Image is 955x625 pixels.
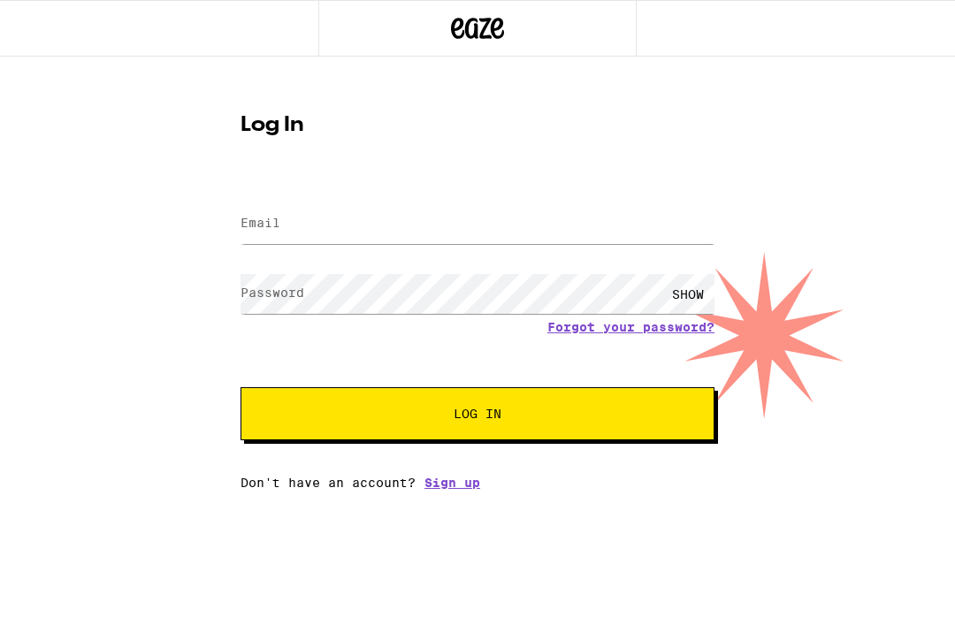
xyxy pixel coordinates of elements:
label: Email [241,216,280,230]
input: Email [241,204,714,244]
span: Log In [454,408,501,420]
button: Log In [241,387,714,440]
label: Password [241,286,304,300]
a: Sign up [424,476,480,490]
a: Forgot your password? [547,320,714,334]
div: Don't have an account? [241,476,714,490]
h1: Log In [241,115,714,136]
div: SHOW [661,274,714,314]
